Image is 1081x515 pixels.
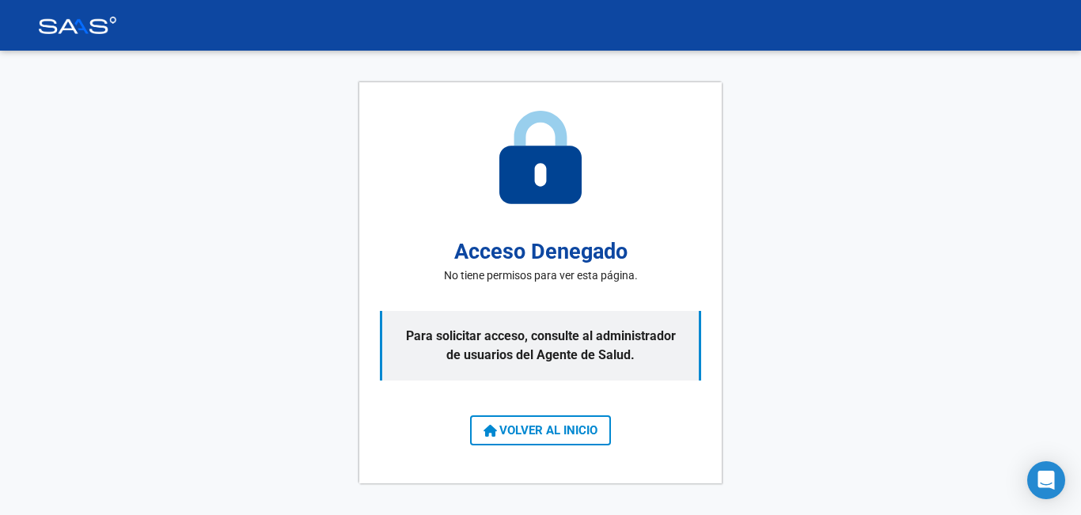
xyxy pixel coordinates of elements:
[484,423,597,437] span: VOLVER AL INICIO
[499,111,582,204] img: access-denied
[38,17,117,34] img: Logo SAAS
[1027,461,1065,499] div: Open Intercom Messenger
[470,415,611,445] button: VOLVER AL INICIO
[380,311,701,381] p: Para solicitar acceso, consulte al administrador de usuarios del Agente de Salud.
[454,236,628,268] h2: Acceso Denegado
[444,267,638,284] p: No tiene permisos para ver esta página.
